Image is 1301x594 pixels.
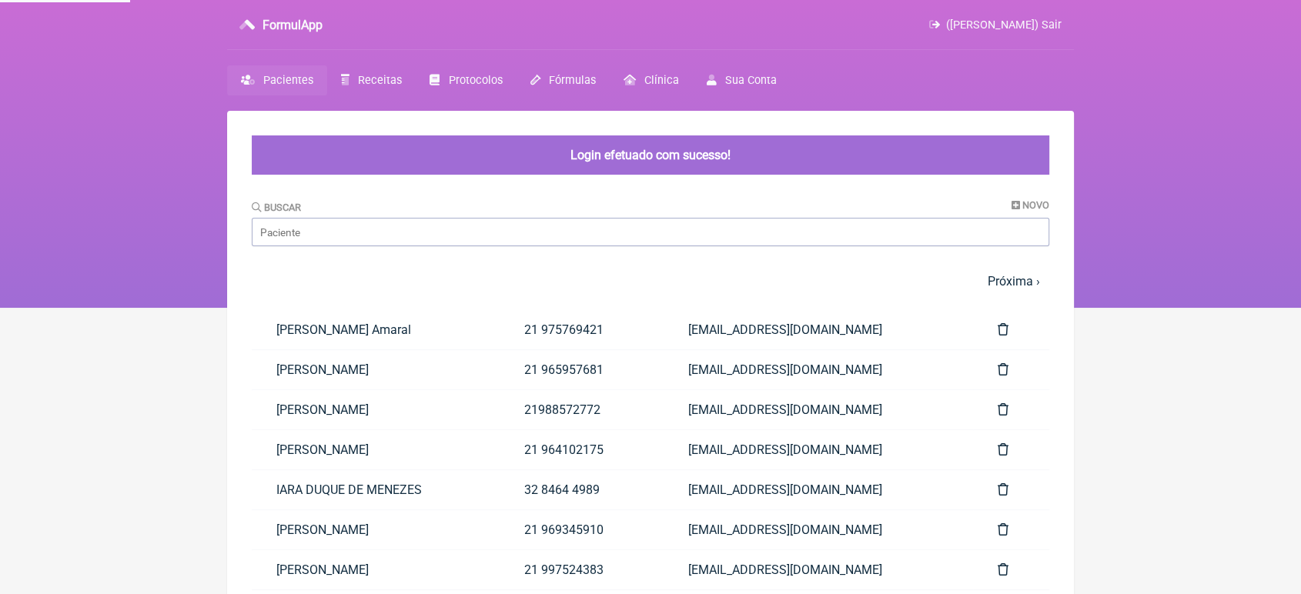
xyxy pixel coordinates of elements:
[263,18,323,32] h3: FormulApp
[500,430,664,469] a: 21 964102175
[500,390,664,429] a: 21988572772
[500,350,664,389] a: 21 965957681
[664,390,973,429] a: [EMAIL_ADDRESS][DOMAIN_NAME]
[664,350,973,389] a: [EMAIL_ADDRESS][DOMAIN_NAME]
[252,430,500,469] a: [PERSON_NAME]
[327,65,416,95] a: Receitas
[1022,199,1049,211] span: Novo
[252,550,500,589] a: [PERSON_NAME]
[1012,199,1049,211] a: Novo
[500,550,664,589] a: 21 997524383
[500,310,664,349] a: 21 975769421
[449,74,503,87] span: Protocolos
[263,74,313,87] span: Pacientes
[610,65,693,95] a: Clínica
[664,310,973,349] a: [EMAIL_ADDRESS][DOMAIN_NAME]
[252,310,500,349] a: [PERSON_NAME] Amaral
[929,18,1062,32] a: ([PERSON_NAME]) Sair
[946,18,1062,32] span: ([PERSON_NAME]) Sair
[664,470,973,509] a: [EMAIL_ADDRESS][DOMAIN_NAME]
[988,274,1040,289] a: Próxima ›
[416,65,516,95] a: Protocolos
[358,74,402,87] span: Receitas
[252,390,500,429] a: [PERSON_NAME]
[252,470,500,509] a: IARA DUQUE DE MENEZES
[252,202,301,213] label: Buscar
[644,74,679,87] span: Clínica
[517,65,610,95] a: Fórmulas
[252,510,500,549] a: [PERSON_NAME]
[549,74,596,87] span: Fórmulas
[664,550,973,589] a: [EMAIL_ADDRESS][DOMAIN_NAME]
[500,470,664,509] a: 32 8464 4989
[252,218,1049,246] input: Paciente
[227,65,327,95] a: Pacientes
[693,65,791,95] a: Sua Conta
[664,430,973,469] a: [EMAIL_ADDRESS][DOMAIN_NAME]
[664,510,973,549] a: [EMAIL_ADDRESS][DOMAIN_NAME]
[252,265,1049,298] nav: pager
[725,74,777,87] span: Sua Conta
[252,350,500,389] a: [PERSON_NAME]
[500,510,664,549] a: 21 969345910
[252,135,1049,175] div: Login efetuado com sucesso!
